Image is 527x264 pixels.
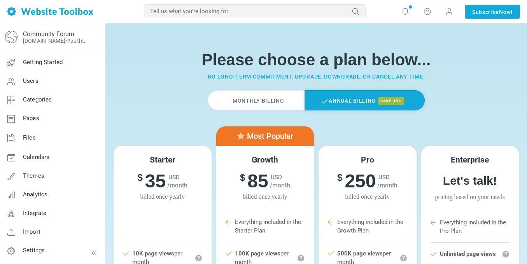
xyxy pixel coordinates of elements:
[123,219,202,242] li: Starter Plan
[168,174,180,181] span: USD
[23,247,45,254] span: Settings
[116,155,210,165] h5: Starter
[226,211,305,242] li: Everything included in the Starter Plan
[23,59,63,66] span: Getting Started
[5,31,18,43] img: globe-icon.png
[23,191,47,198] span: Analytics
[378,97,404,105] span: save 15%
[423,155,517,165] h5: Enterprise
[23,210,46,217] span: Integrate
[23,77,39,84] span: Users
[337,170,345,185] sup: $
[111,50,521,70] h1: Please choose a plan below...
[218,155,312,165] h5: Growth
[132,250,174,257] strong: 10K page views
[23,115,39,122] span: Pages
[23,30,74,38] a: Community Forum
[431,211,510,243] li: Everything included in the Pro Plan
[23,154,49,161] span: Calendars
[270,182,290,189] span: /month
[499,8,513,16] span: Now!
[167,182,187,189] span: /month
[240,170,247,185] sup: $
[137,170,145,185] sup: $
[423,174,517,188] h6: Let's talk!
[23,96,52,103] span: Categories
[305,90,425,110] label: Annual Billing
[23,172,44,179] span: Themes
[337,250,383,257] strong: 500K page views
[23,228,40,235] span: Import
[144,4,366,18] input: Tell us what you're looking for
[23,38,91,44] a: [DOMAIN_NAME]/?authtoken=3f381e4beb174987438b11e77d469b74&rememberMe=1
[423,192,517,202] span: Pricing based on your needs
[208,90,304,110] label: Monthly Billing
[221,131,309,141] h5: Most Popular
[218,192,312,201] span: billed once yearly
[218,170,312,192] h6: 85
[320,155,415,165] h5: Pro
[235,250,280,257] strong: 100K page views
[116,170,210,192] h6: 35
[377,182,397,189] span: /month
[208,73,425,80] small: No long-term commitment. Upgrade, downgrade, or cancel any time.
[116,192,210,201] span: billed once yearly
[320,170,415,192] h6: 250
[465,5,520,19] a: SubscribeNow!
[440,250,496,257] strong: Unlimited page views
[271,174,282,181] span: USD
[320,192,415,201] span: billed once yearly
[23,134,36,141] span: Files
[378,174,390,181] span: USD
[328,211,407,242] li: Everything included in the Growth Plan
